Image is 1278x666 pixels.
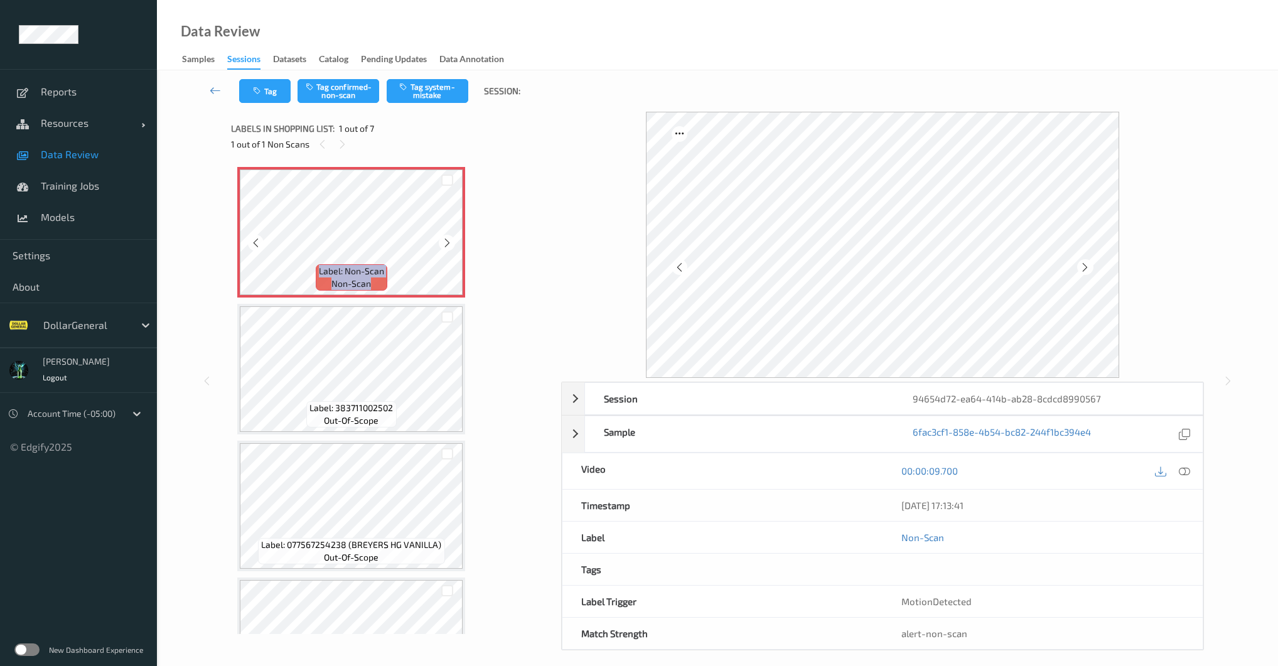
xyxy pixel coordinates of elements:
[562,554,883,585] div: Tags
[227,53,260,70] div: Sessions
[231,136,552,152] div: 1 out of 1 Non Scans
[439,51,517,68] a: Data Annotation
[585,416,894,452] div: Sample
[484,85,520,97] span: Session:
[361,51,439,68] a: Pending Updates
[562,382,1203,415] div: Session94654d72-ea64-414b-ab28-8cdcd8990567
[585,383,894,414] div: Session
[562,618,883,649] div: Match Strength
[562,490,883,521] div: Timestamp
[227,51,273,70] a: Sessions
[894,383,1203,414] div: 94654d72-ea64-414b-ab28-8cdcd8990567
[324,551,379,564] span: out-of-scope
[901,531,944,544] a: Non-Scan
[273,51,319,68] a: Datasets
[562,522,883,553] div: Label
[319,265,384,277] span: Label: Non-Scan
[901,465,958,477] a: 00:00:09.700
[231,122,335,135] span: Labels in shopping list:
[273,53,306,68] div: Datasets
[901,627,1184,640] div: alert-non-scan
[331,277,371,290] span: non-scan
[319,53,348,68] div: Catalog
[361,53,427,68] div: Pending Updates
[562,416,1203,453] div: Sample6fac3cf1-858e-4b54-bc82-244f1bc394e4
[261,539,441,551] span: Label: 077567254238 (BREYERS HG VANILLA)
[181,25,260,38] div: Data Review
[309,402,393,414] span: Label: 383711002502
[439,53,504,68] div: Data Annotation
[913,426,1091,443] a: 6fac3cf1-858e-4b54-bc82-244f1bc394e4
[339,122,374,135] span: 1 out of 7
[182,53,215,68] div: Samples
[562,453,883,489] div: Video
[298,79,379,103] button: Tag confirmed-non-scan
[562,586,883,617] div: Label Trigger
[901,499,1184,512] div: [DATE] 17:13:41
[883,586,1203,617] div: MotionDetected
[319,51,361,68] a: Catalog
[387,79,468,103] button: Tag system-mistake
[324,414,379,427] span: out-of-scope
[239,79,291,103] button: Tag
[182,51,227,68] a: Samples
